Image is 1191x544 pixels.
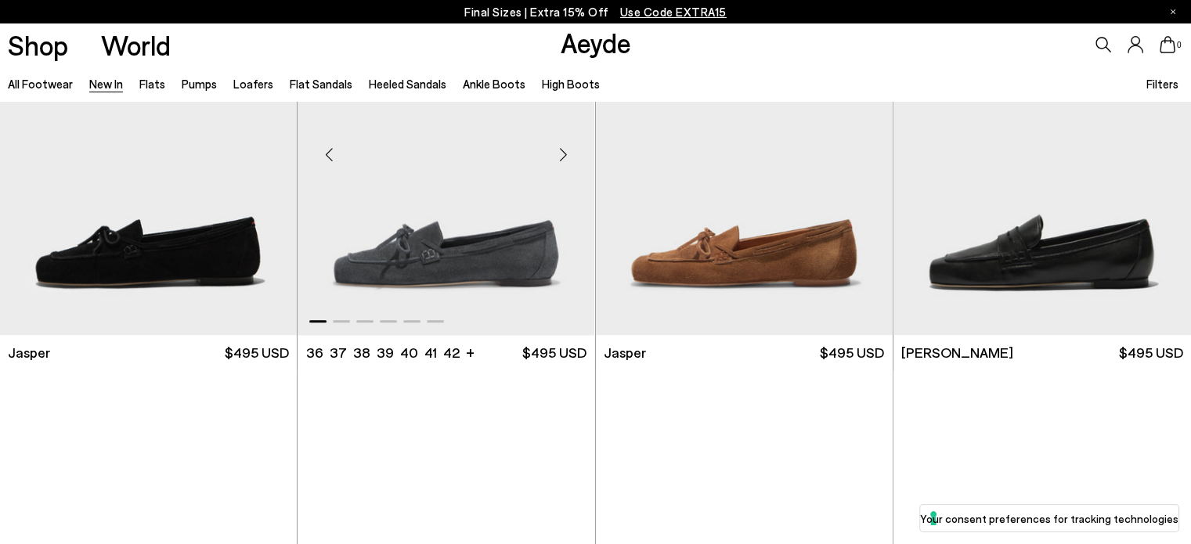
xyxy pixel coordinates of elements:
[8,343,50,362] span: Jasper
[101,31,171,59] a: World
[353,343,370,362] li: 38
[400,343,418,362] li: 40
[298,335,594,370] a: 36 37 38 39 40 41 42 + $495 USD
[443,343,460,362] li: 42
[290,77,352,91] a: Flat Sandals
[89,77,123,91] a: New In
[233,77,273,91] a: Loafers
[542,77,600,91] a: High Boots
[920,505,1178,531] button: Your consent preferences for tracking technologies
[1119,343,1183,362] span: $495 USD
[305,131,352,178] div: Previous slide
[463,77,525,91] a: Ankle Boots
[893,335,1191,370] a: [PERSON_NAME] $495 USD
[466,341,475,362] li: +
[8,31,68,59] a: Shop
[901,343,1013,362] span: [PERSON_NAME]
[464,2,727,22] p: Final Sizes | Extra 15% Off
[820,343,884,362] span: $495 USD
[1146,77,1178,91] span: Filters
[540,131,587,178] div: Next slide
[561,26,631,59] a: Aeyde
[424,343,437,362] li: 41
[369,77,446,91] a: Heeled Sandals
[377,343,394,362] li: 39
[139,77,165,91] a: Flats
[225,343,289,362] span: $495 USD
[522,343,586,362] span: $495 USD
[596,335,893,370] a: Jasper $495 USD
[330,343,347,362] li: 37
[182,77,217,91] a: Pumps
[8,77,73,91] a: All Footwear
[1175,41,1183,49] span: 0
[306,343,455,362] ul: variant
[306,343,323,362] li: 36
[604,343,646,362] span: Jasper
[920,510,1178,527] label: Your consent preferences for tracking technologies
[1160,36,1175,53] a: 0
[620,5,727,19] span: Navigate to /collections/ss25-final-sizes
